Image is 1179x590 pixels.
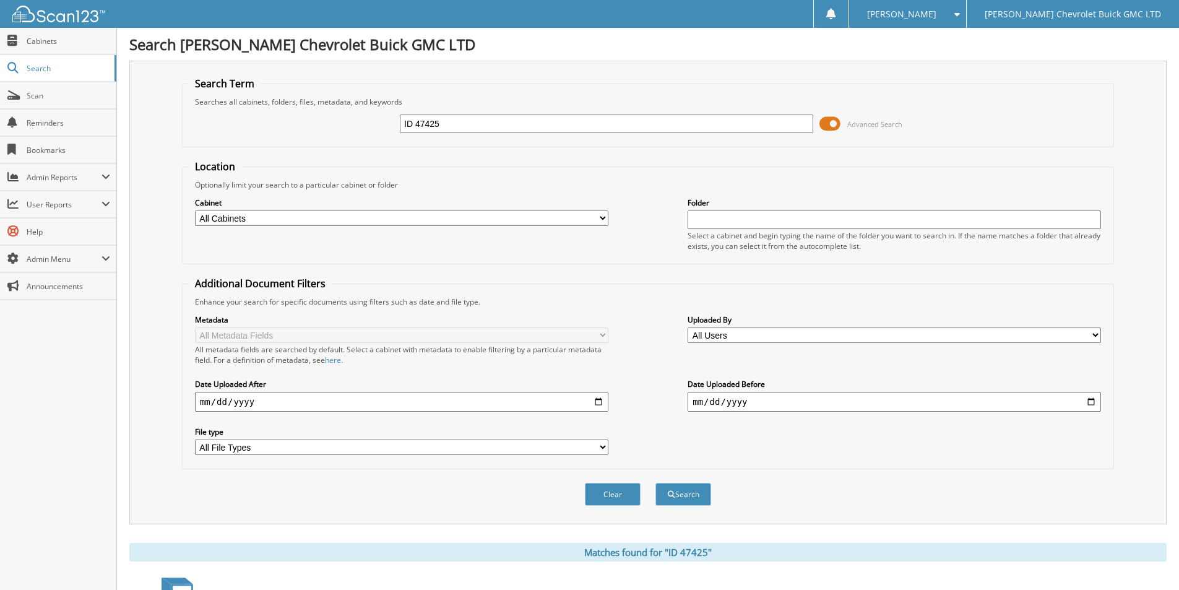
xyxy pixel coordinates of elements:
span: Search [27,63,108,74]
div: Select a cabinet and begin typing the name of the folder you want to search in. If the name match... [688,230,1101,251]
label: Metadata [195,315,608,325]
span: User Reports [27,199,101,210]
span: Cabinets [27,36,110,46]
input: start [195,392,608,412]
legend: Location [189,160,241,173]
span: [PERSON_NAME] Chevrolet Buick GMC LTD [985,11,1161,18]
span: Help [27,227,110,237]
label: Date Uploaded Before [688,379,1101,389]
h1: Search [PERSON_NAME] Chevrolet Buick GMC LTD [129,34,1167,54]
a: here [325,355,341,365]
label: File type [195,427,608,437]
legend: Search Term [189,77,261,90]
input: end [688,392,1101,412]
div: Enhance your search for specific documents using filters such as date and file type. [189,297,1107,307]
div: Searches all cabinets, folders, files, metadata, and keywords [189,97,1107,107]
span: Admin Reports [27,172,101,183]
span: [PERSON_NAME] [867,11,936,18]
img: scan123-logo-white.svg [12,6,105,22]
label: Cabinet [195,197,608,208]
button: Clear [585,483,641,506]
span: Admin Menu [27,254,101,264]
span: Scan [27,90,110,101]
label: Date Uploaded After [195,379,608,389]
span: Announcements [27,281,110,292]
label: Uploaded By [688,315,1101,325]
div: Optionally limit your search to a particular cabinet or folder [189,180,1107,190]
label: Folder [688,197,1101,208]
span: Reminders [27,118,110,128]
button: Search [655,483,711,506]
span: Bookmarks [27,145,110,155]
legend: Additional Document Filters [189,277,332,290]
div: All metadata fields are searched by default. Select a cabinet with metadata to enable filtering b... [195,344,608,365]
div: Matches found for "ID 47425" [129,543,1167,562]
span: Advanced Search [847,119,902,129]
